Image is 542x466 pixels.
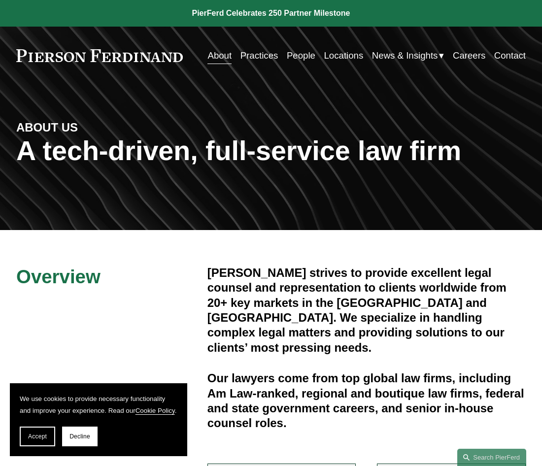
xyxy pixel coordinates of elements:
a: Contact [494,46,526,65]
a: Practices [240,46,278,65]
a: folder dropdown [372,46,444,65]
a: About [207,46,232,65]
button: Decline [62,427,98,446]
h1: A tech-driven, full-service law firm [16,135,526,167]
span: Overview [16,266,101,287]
button: Accept [20,427,55,446]
a: People [287,46,315,65]
a: Locations [324,46,364,65]
a: Careers [453,46,485,65]
strong: ABOUT US [16,121,78,134]
a: Search this site [457,449,526,466]
h4: [PERSON_NAME] strives to provide excellent legal counsel and representation to clients worldwide ... [207,266,526,355]
span: Decline [69,433,90,440]
section: Cookie banner [10,383,187,456]
span: News & Insights [372,47,438,64]
span: Accept [28,433,47,440]
h4: Our lawyers come from top global law firms, including Am Law-ranked, regional and boutique law fi... [207,371,526,431]
p: We use cookies to provide necessary functionality and improve your experience. Read our . [20,393,177,417]
a: Cookie Policy [135,407,175,414]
